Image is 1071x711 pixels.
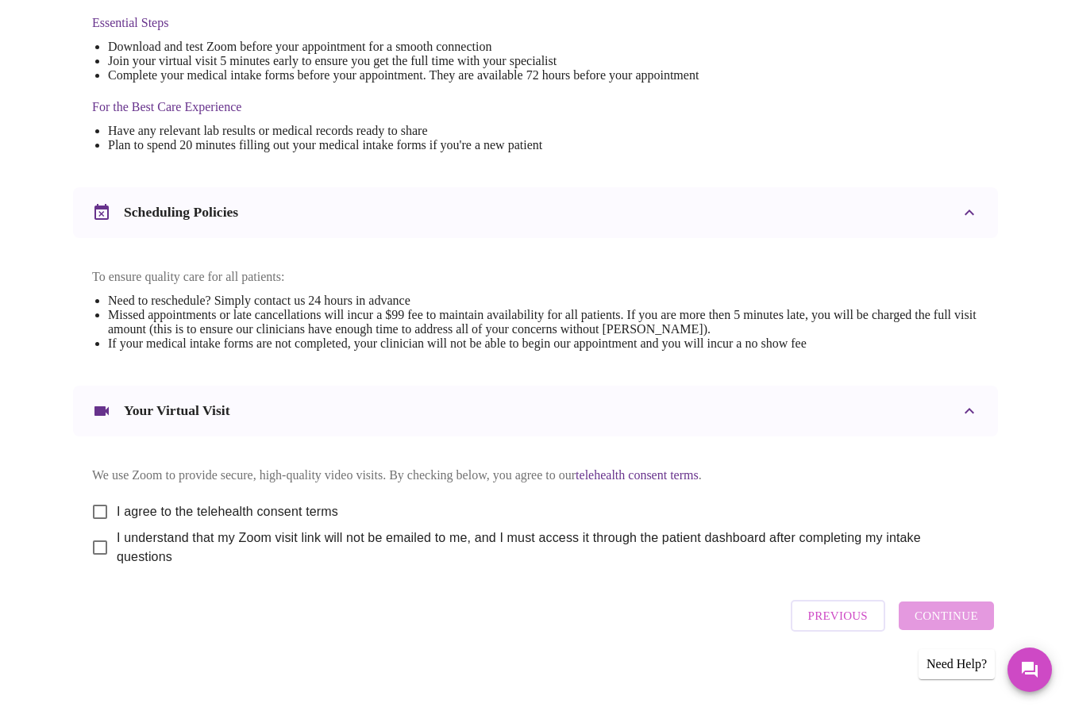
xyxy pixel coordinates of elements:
p: We use Zoom to provide secure, high-quality video visits. By checking below, you agree to our . [92,468,979,482]
li: Missed appointments or late cancellations will incur a $99 fee to maintain availability for all p... [108,308,979,336]
button: Previous [791,600,885,632]
span: Previous [808,605,868,626]
span: I understand that my Zoom visit link will not be emailed to me, and I must access it through the ... [117,528,966,567]
p: To ensure quality care for all patients: [92,270,979,284]
a: telehealth consent terms [576,468,699,482]
h3: Your Virtual Visit [124,402,230,419]
li: Join your virtual visit 5 minutes early to ensure you get the full time with your specialist [108,54,699,68]
li: Have any relevant lab results or medical records ready to share [108,124,699,138]
div: Scheduling Policies [73,187,998,238]
button: Messages [1007,648,1052,692]
li: Plan to spend 20 minutes filling out your medical intake forms if you're a new patient [108,138,699,152]
h4: Essential Steps [92,16,699,30]
span: I agree to the telehealth consent terms [117,502,338,521]
div: Need Help? [919,649,995,679]
li: Need to reschedule? Simply contact us 24 hours in advance [108,294,979,308]
div: Your Virtual Visit [73,386,998,436]
li: If your medical intake forms are not completed, your clinician will not be able to begin our appo... [108,336,979,351]
h4: For the Best Care Experience [92,100,699,114]
h3: Scheduling Policies [124,204,238,221]
li: Complete your medical intake forms before your appointment. They are available 72 hours before yo... [108,68,699,83]
li: Download and test Zoom before your appointment for a smooth connection [108,40,699,54]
